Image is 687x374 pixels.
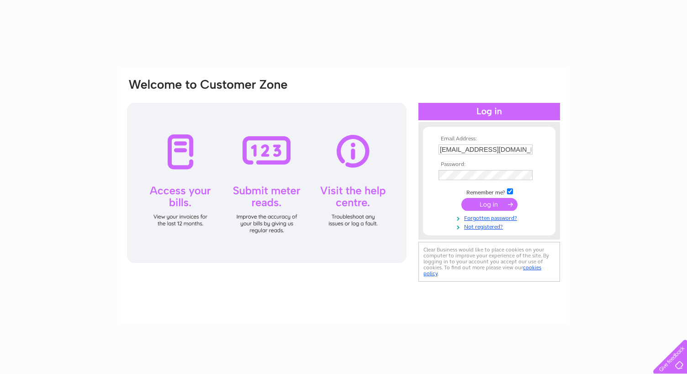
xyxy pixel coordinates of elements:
input: Submit [461,198,518,211]
a: Forgotten password? [439,213,542,222]
th: Email Address: [436,136,542,142]
div: Clear Business would like to place cookies on your computer to improve your experience of the sit... [418,242,560,282]
td: Remember me? [436,187,542,196]
th: Password: [436,161,542,168]
a: Not registered? [439,222,542,230]
a: cookies policy [423,264,541,277]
